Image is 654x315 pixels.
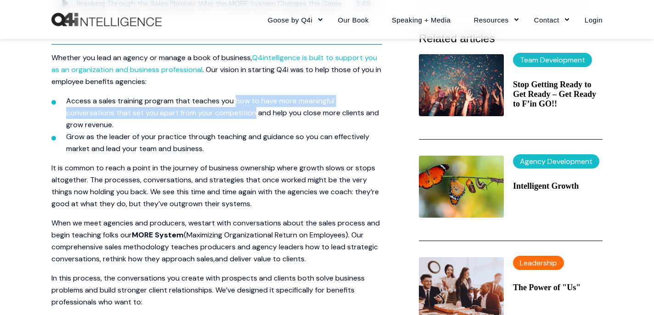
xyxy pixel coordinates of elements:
strong: MORE System [132,230,184,240]
a: Stop Getting Ready to Get Ready – Get Ready to F’in GO!! [513,80,603,109]
span: When we meet agencies and producers, we [51,218,198,228]
label: Team Development [513,53,592,67]
span: Whether you lead an agency or manage a book of business, . Our vision in starting Q4i was to help... [51,53,381,86]
span: It is common to reach a point in the journey of business ownership where growth slows or stops al... [51,163,379,208]
label: Agency Development [513,154,599,169]
a: Back to Home [51,13,162,27]
a: Q4intelligence is built to support you as an organization and business professional [51,53,377,74]
a: The Power of "Us" [513,283,581,292]
span: Grow as the leader of your practice through teaching and guidance so you can effectively market a... [66,132,369,153]
span: and deliver value to clients. [51,218,380,264]
img: People at a celebration with confetti coming down [419,54,504,116]
a: Intelligent Growth [513,181,599,191]
span: start with conversations about the sales process and begin teaching folks our (Maximizing Organiz... [51,218,380,264]
span: Access a sales training program that teaches you how to have more meaningful conversations that s... [66,96,379,129]
span: In this process, the conversations you create with prospects and clients both solve business prob... [51,273,365,307]
label: Leadership [513,256,564,270]
img: Caterpillars and butterflies on a branch [419,156,504,218]
img: Q4intelligence, LLC logo [51,13,162,27]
